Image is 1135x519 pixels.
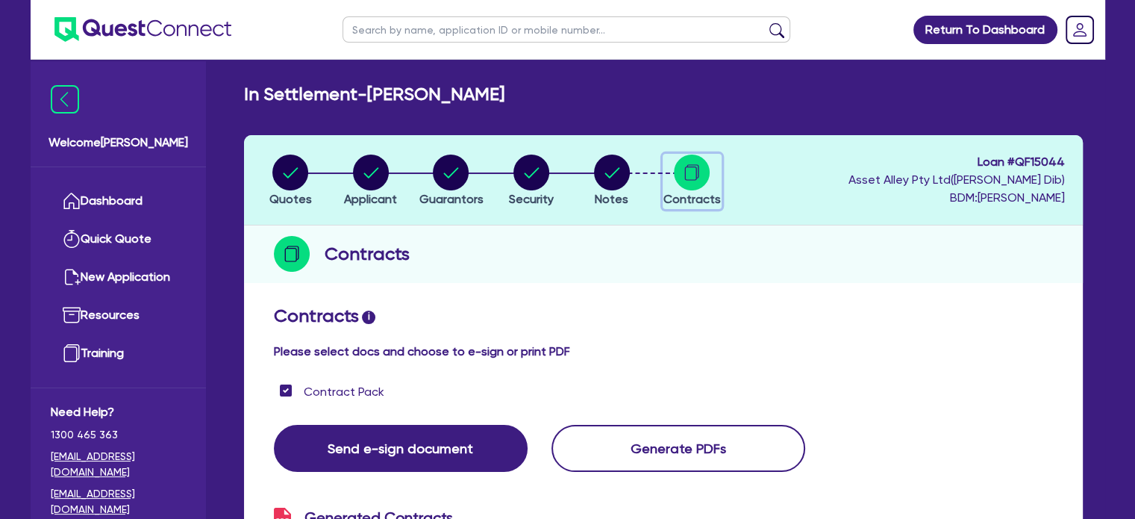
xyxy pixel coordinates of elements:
[51,220,186,258] a: Quick Quote
[269,154,313,209] button: Quotes
[418,154,484,209] button: Guarantors
[343,154,398,209] button: Applicant
[51,449,186,480] a: [EMAIL_ADDRESS][DOMAIN_NAME]
[63,344,81,362] img: training
[54,17,231,42] img: quest-connect-logo-blue
[63,230,81,248] img: quick-quote
[325,240,410,267] h2: Contracts
[51,85,79,114] img: icon-menu-close
[269,192,312,206] span: Quotes
[663,192,721,206] span: Contracts
[51,296,186,335] a: Resources
[274,236,310,272] img: step-icon
[244,84,504,105] h2: In Settlement - [PERSON_NAME]
[51,335,186,373] a: Training
[848,173,1065,187] span: Asset Alley Pty Ltd ( [PERSON_NAME] Dib )
[304,383,384,401] label: Contract Pack
[49,134,188,152] span: Welcome [PERSON_NAME]
[419,192,483,206] span: Guarantors
[848,153,1065,171] span: Loan # QF15044
[274,305,1053,327] h2: Contracts
[593,154,631,209] button: Notes
[51,182,186,220] a: Dashboard
[63,306,81,324] img: resources
[51,427,186,443] span: 1300 465 363
[51,486,186,518] a: [EMAIL_ADDRESS][DOMAIN_NAME]
[362,311,375,324] span: i
[51,403,186,421] span: Need Help?
[551,425,805,472] button: Generate PDFs
[1060,10,1099,49] a: Dropdown toggle
[51,258,186,296] a: New Application
[274,344,1053,358] h4: Please select docs and choose to e-sign or print PDF
[343,16,790,43] input: Search by name, application ID or mobile number...
[274,425,528,472] button: Send e-sign document
[344,192,397,206] span: Applicant
[508,154,554,209] button: Security
[63,268,81,286] img: new-application
[509,192,554,206] span: Security
[913,16,1057,44] a: Return To Dashboard
[663,154,722,209] button: Contracts
[595,192,628,206] span: Notes
[848,189,1065,207] span: BDM: [PERSON_NAME]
